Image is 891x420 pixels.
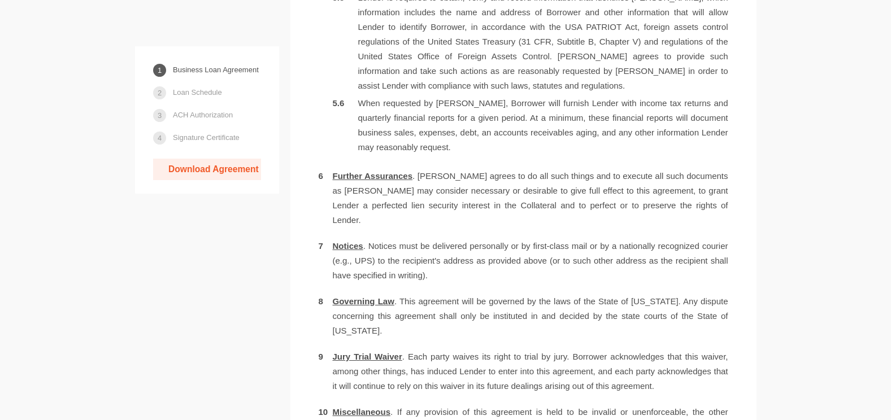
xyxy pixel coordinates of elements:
li: . [PERSON_NAME] agrees to do all such things and to execute all such documents as [PERSON_NAME] m... [319,169,728,228]
a: Signature Certificate [173,128,240,147]
li: . Notices must be delivered personally or by first-class mail or by a nationally recognized couri... [319,239,728,283]
u: Miscellaneous [333,407,391,417]
li: . This agreement will be governed by the laws of the State of [US_STATE]. Any dispute concerning ... [319,294,728,338]
a: Business Loan Agreement [173,60,259,80]
li: When requested by [PERSON_NAME], Borrower will furnish Lender with income tax returns and quarter... [333,96,728,155]
li: . Each party waives its right to trial by jury. Borrower acknowledges that this waiver, among oth... [319,349,728,393]
a: Download Agreement [153,159,261,180]
a: Loan Schedule [173,82,222,102]
u: Jury Trial Waiver [333,352,402,361]
u: Further Assurances [333,171,413,181]
a: ACH Authorization [173,105,233,125]
u: Notices [333,241,363,251]
u: Governing Law [333,296,394,306]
